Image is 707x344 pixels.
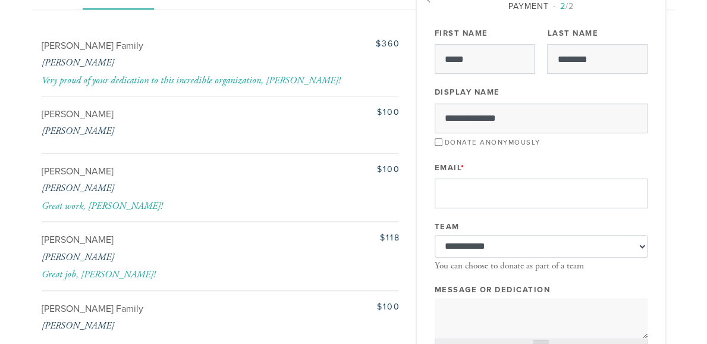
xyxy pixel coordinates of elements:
label: First Name [435,28,488,39]
span: [PERSON_NAME] [42,234,114,246]
div: $100 [275,301,400,313]
div: $360 [275,37,400,50]
p: [PERSON_NAME] [42,250,274,265]
p: [PERSON_NAME] [42,318,274,334]
label: Donate Anonymously [445,138,541,146]
p: [PERSON_NAME] [42,181,274,196]
div: Great job, [PERSON_NAME]! [42,269,400,280]
div: Very proud of your dedication to this incredible organization, [PERSON_NAME]! [42,75,400,86]
span: [PERSON_NAME] [42,108,114,120]
label: Team [435,221,460,232]
p: [PERSON_NAME] [42,55,274,71]
div: Great work, [PERSON_NAME]! [42,201,400,212]
div: $100 [275,163,400,176]
span: /2 [553,1,574,11]
label: Display Name [435,87,500,98]
span: [PERSON_NAME] Family [42,40,143,52]
span: [PERSON_NAME] [42,165,114,177]
span: 2 [560,1,565,11]
span: This field is required. [461,163,465,173]
p: [PERSON_NAME] [42,124,274,139]
span: [PERSON_NAME] Family [42,303,143,315]
label: Last Name [547,28,598,39]
div: $118 [275,232,400,244]
label: Message or dedication [435,284,551,295]
div: You can choose to donate as part of a team [435,261,648,271]
label: Email [435,162,465,173]
div: $100 [275,106,400,118]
